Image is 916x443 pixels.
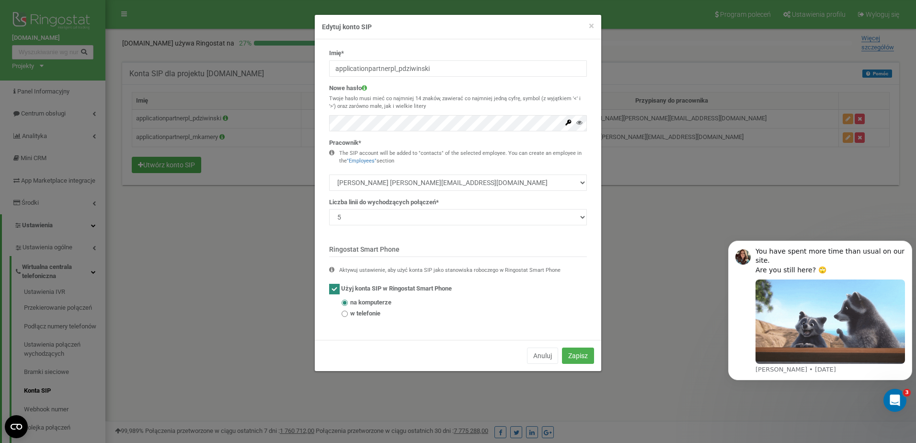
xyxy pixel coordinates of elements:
[322,22,594,32] h4: Edytuj konto SIP
[350,309,380,318] span: w telefonie
[329,198,439,207] label: Liczba linii do wychodzących połączeń*
[589,20,594,32] span: ×
[5,415,28,438] button: Open CMP widget
[883,389,906,412] iframe: Intercom live chat
[342,300,348,306] input: na komputerze
[341,285,452,292] span: Użyj konta SIP w Ringostat Smart Phone
[342,311,348,317] input: w telefonie
[347,158,377,164] a: "Employees"
[350,298,391,307] span: na komputerze
[329,95,587,110] p: Twoje hasło musi mieć co najmniej 14 znaków, zawierać co najmniej jedną cyfrę, symbol (z wyjątkie...
[903,389,911,396] span: 3
[339,150,587,164] div: The SIP account will be added to "contacts" of the selected employee. You can create an employee ...
[329,139,361,148] label: Pracownik*
[339,267,561,274] div: Aktywuj ustawienie, aby użyć konta SIP jako stanowiska roboczego w Ringostat Smart Phone
[329,84,367,93] label: Nowe hasło
[724,235,916,417] iframe: Intercom notifications wiadomość
[562,348,594,364] button: Zapisz
[329,49,344,58] label: Imię*
[527,348,558,364] button: Anuluj
[329,245,587,257] p: Ringostat Smart Phone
